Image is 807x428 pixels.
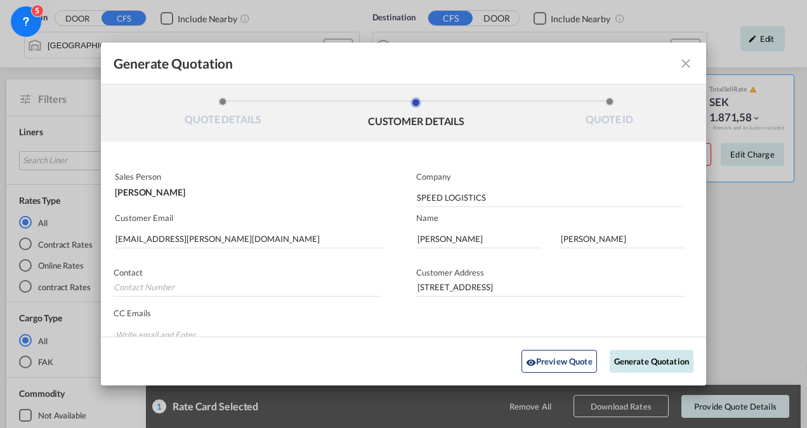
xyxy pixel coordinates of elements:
p: CC Emails [114,308,663,318]
li: CUSTOMER DETAILS [320,97,513,131]
p: Sales Person [115,171,381,182]
p: Contact [114,267,382,278]
input: Contact Number [114,278,382,297]
span: Customer Address [416,267,484,278]
p: Name [416,213,706,223]
span: Generate Quotation [114,55,233,72]
input: Search by Customer Name/Email Id/Company [115,229,384,248]
button: icon-eyePreview Quote [522,350,597,373]
p: Company [416,171,683,182]
md-chips-wrap: Chips container. Enter the text area, then type text, and press enter to add a chip. [114,323,663,348]
li: QUOTE DETAILS [126,97,320,131]
md-dialog: Generate QuotationQUOTE ... [101,43,706,385]
input: First Name [416,229,541,248]
li: QUOTE ID [513,97,706,131]
button: Generate Quotation [610,350,693,373]
div: [PERSON_NAME] [115,182,381,197]
input: Company Name [417,188,683,207]
md-icon: icon-eye [526,358,536,368]
input: Chips input. [115,324,211,345]
md-icon: icon-close fg-AAA8AD cursor m-0 [678,56,693,71]
input: Customer Address [416,278,686,297]
input: Last Name [560,229,685,248]
p: Customer Email [115,213,384,223]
